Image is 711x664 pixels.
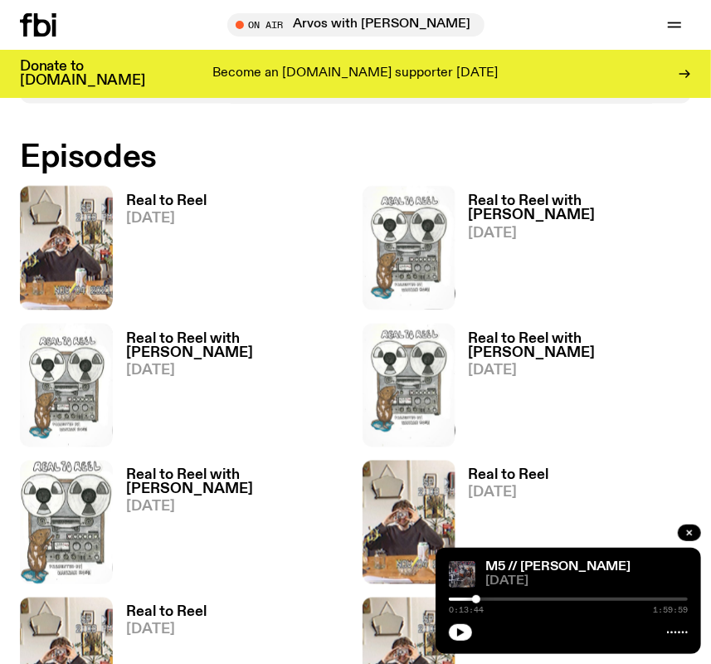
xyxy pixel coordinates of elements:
span: [DATE] [469,486,549,500]
span: [DATE] [126,212,207,226]
a: Real to Reel with [PERSON_NAME][DATE] [455,332,692,447]
a: Real to Reel[DATE] [113,194,207,310]
span: [DATE] [469,227,692,241]
img: A drawing of a rat showering in front of a reel to reel tape recorder [20,461,113,584]
span: 0:13:44 [449,606,484,614]
a: Real to Reel[DATE] [455,469,549,584]
h3: Real to Reel with [PERSON_NAME] [126,332,349,360]
span: [DATE] [126,500,349,515]
span: 1:59:59 [653,606,688,614]
a: Real to Reel with [PERSON_NAME][DATE] [455,194,692,310]
h3: Real to Reel [469,469,549,483]
span: [DATE] [469,364,692,378]
h3: Real to Reel [126,194,207,208]
h3: Real to Reel [126,606,207,620]
button: On AirArvos with [PERSON_NAME] [227,13,485,37]
a: M5 // [PERSON_NAME] [485,560,631,574]
h3: Real to Reel with [PERSON_NAME] [126,469,349,497]
h3: Donate to [DOMAIN_NAME] [20,60,145,88]
span: [DATE] [126,364,349,378]
span: [DATE] [126,623,207,637]
img: Jasper Craig Adams holds a vintage camera to his eye, obscuring his face. He is wearing a grey ju... [20,186,113,310]
span: [DATE] [485,575,688,588]
img: Jasper Craig Adams holds a vintage camera to his eye, obscuring his face. He is wearing a grey ju... [363,461,455,584]
p: Become an [DOMAIN_NAME] supporter [DATE] [213,66,499,81]
h3: Real to Reel with [PERSON_NAME] [469,332,692,360]
h2: Episodes [20,143,691,173]
h3: Real to Reel with [PERSON_NAME] [469,194,692,222]
a: Real to Reel with [PERSON_NAME][DATE] [113,469,349,584]
a: Real to Reel with [PERSON_NAME][DATE] [113,332,349,447]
